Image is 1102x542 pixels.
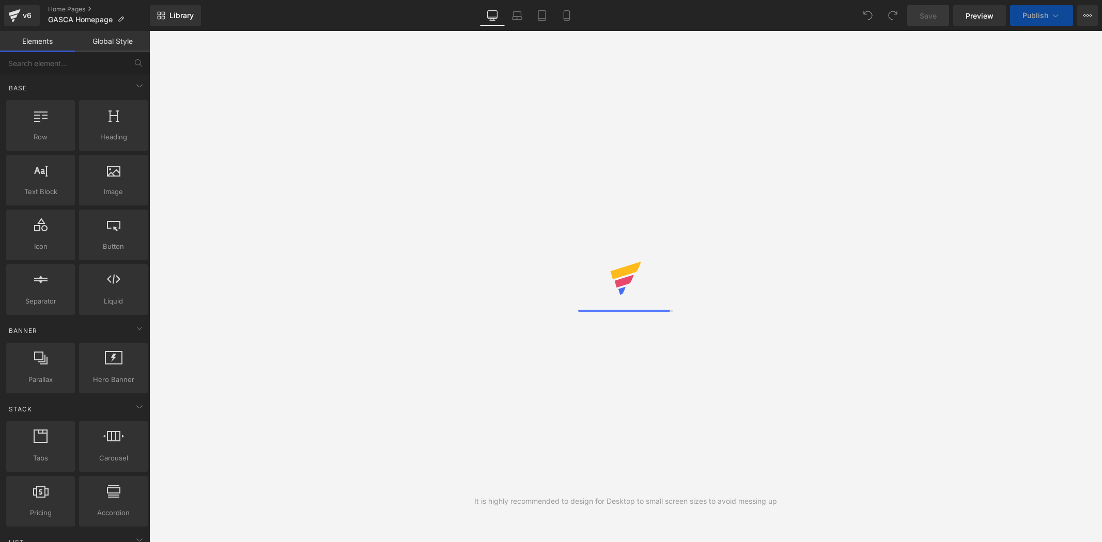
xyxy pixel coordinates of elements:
[1022,11,1048,20] span: Publish
[75,31,150,52] a: Global Style
[505,5,530,26] a: Laptop
[8,404,33,414] span: Stack
[953,5,1006,26] a: Preview
[150,5,201,26] a: New Library
[48,5,150,13] a: Home Pages
[9,507,72,518] span: Pricing
[82,186,145,197] span: Image
[82,453,145,464] span: Carousel
[9,296,72,307] span: Separator
[474,496,777,507] div: It is highly recommended to design for Desktop to small screen sizes to avoid messing up
[8,326,38,336] span: Banner
[1077,5,1098,26] button: More
[1010,5,1073,26] button: Publish
[882,5,903,26] button: Redo
[8,83,28,93] span: Base
[554,5,579,26] a: Mobile
[169,11,194,20] span: Library
[9,374,72,385] span: Parallax
[82,132,145,142] span: Heading
[480,5,505,26] a: Desktop
[9,453,72,464] span: Tabs
[48,15,113,24] span: GASCA Homepage
[82,374,145,385] span: Hero Banner
[4,5,40,26] a: v6
[82,296,145,307] span: Liquid
[9,186,72,197] span: Text Block
[858,5,878,26] button: Undo
[82,241,145,252] span: Button
[21,9,34,22] div: v6
[9,132,72,142] span: Row
[9,241,72,252] span: Icon
[530,5,554,26] a: Tablet
[82,507,145,518] span: Accordion
[920,10,937,21] span: Save
[966,10,994,21] span: Preview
